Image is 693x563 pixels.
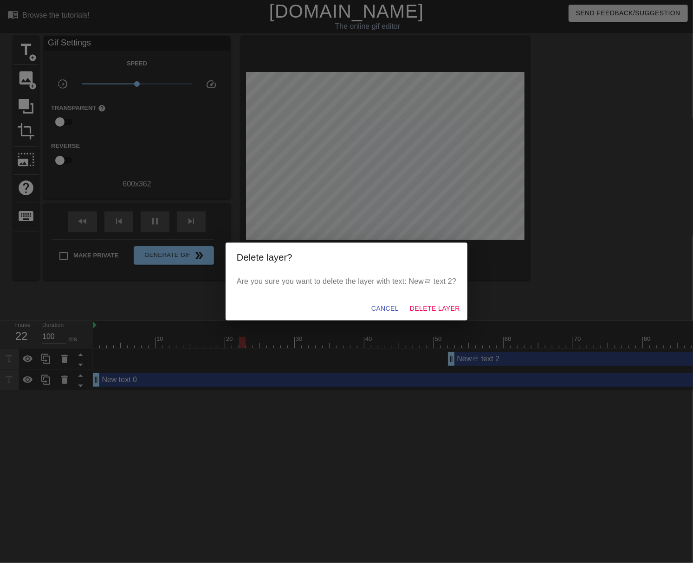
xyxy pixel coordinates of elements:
p: Are you sure you want to delete the layer with text: Newㄹ text 2? [237,276,456,287]
button: Cancel [368,300,402,317]
h2: Delete layer? [237,250,456,265]
span: Delete Layer [410,303,460,314]
button: Delete Layer [406,300,464,317]
span: Cancel [371,303,399,314]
